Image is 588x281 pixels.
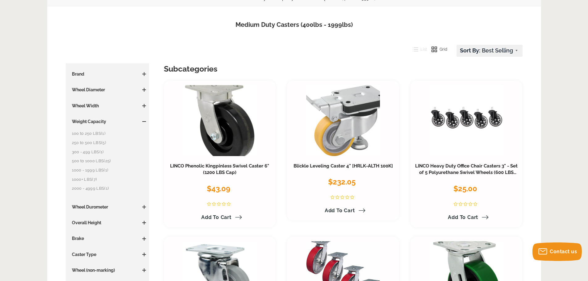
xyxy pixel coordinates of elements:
button: Contact us [532,242,582,261]
h3: Overall Height [69,220,146,226]
a: 1000+ LBS(7) [72,176,146,183]
span: Add to Cart [201,214,231,220]
h3: Wheel Diameter [69,87,146,93]
a: LINCO Phenolic Kingpinless Swivel Caster 6" (1200 LBS Cap) [170,163,269,176]
span: (1) [101,131,105,136]
a: 250 to 500 LBS(5) [72,139,146,146]
span: (7) [92,177,97,182]
button: List [408,45,427,54]
h1: Medium Duty Casters (400lbs - 1999lbs) [56,20,532,29]
a: 2000 - 4999 LBS(1) [72,185,146,192]
a: Add to Cart [198,212,242,223]
span: (1) [104,168,108,172]
button: Grid [427,45,447,54]
a: Add to Cart [444,212,489,223]
a: Add to Cart [321,205,365,216]
span: (1) [99,150,104,154]
a: LINCO Heavy Duty Office Chair Casters 3" - Set of 5 Polyurethane Swivel Wheels (600 LBS Cap Combi... [415,163,518,182]
a: Blickle Leveling Caster 4" [HRLK-ALTH 100K] [294,163,393,169]
h3: Wheel Durometer [69,204,146,210]
span: $232.05 [328,177,356,186]
h3: Brake [69,235,146,242]
span: Contact us [550,249,577,254]
span: $43.09 [207,184,230,193]
span: (5) [101,140,106,145]
span: (1) [104,186,109,191]
a: 500 to 1000 LBS(25) [72,158,146,164]
h3: Brand [69,71,146,77]
h3: Weight Capacity [69,118,146,125]
h3: Caster Type [69,251,146,258]
h3: Wheel (non-marking) [69,267,146,273]
a: 100 to 250 LBS(1) [72,130,146,137]
h3: Wheel Width [69,103,146,109]
a: 300 - 499 LBS(1) [72,149,146,155]
h3: Subcategories [164,63,523,74]
span: Add to Cart [325,208,355,213]
span: (25) [104,159,111,163]
span: $25.00 [453,184,477,193]
span: Add to Cart [448,214,478,220]
a: 1000 - 1999 LBS(1) [72,167,146,174]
